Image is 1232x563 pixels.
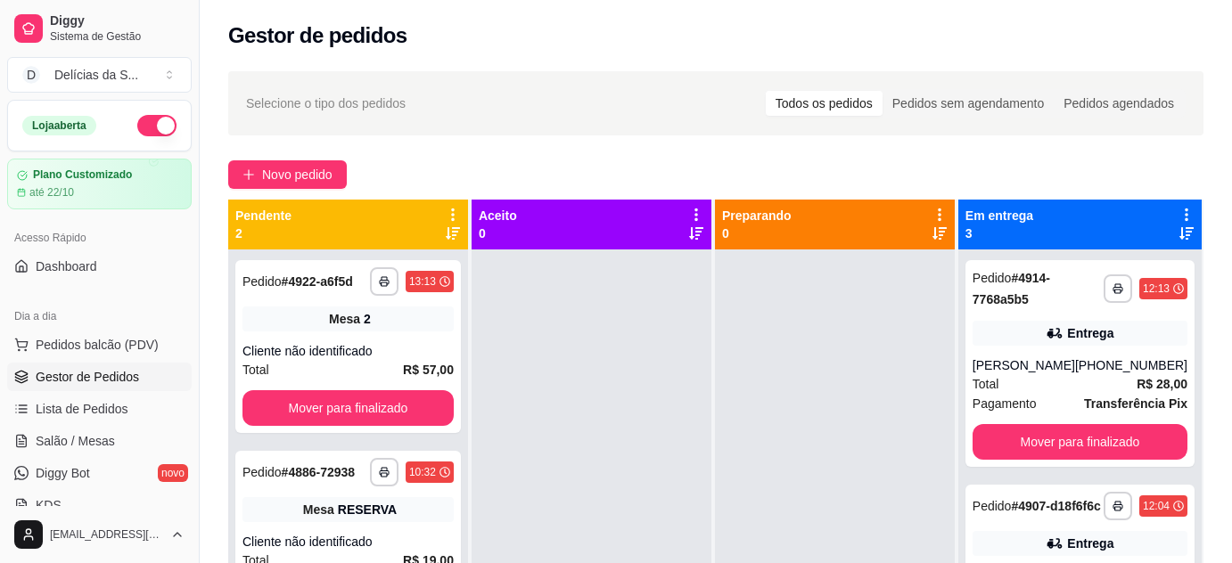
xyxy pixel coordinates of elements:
[973,374,999,394] span: Total
[50,13,185,29] span: Diggy
[54,66,138,84] div: Delícias da S ...
[479,224,517,242] p: 0
[7,57,192,93] button: Select a team
[36,400,128,418] span: Lista de Pedidos
[50,29,185,44] span: Sistema de Gestão
[329,310,360,328] span: Mesa
[36,368,139,386] span: Gestor de Pedidos
[965,207,1033,224] p: Em entrega
[973,271,1012,285] span: Pedido
[7,7,192,50] a: DiggySistema de Gestão
[1054,91,1184,116] div: Pedidos agendados
[766,91,883,116] div: Todos os pedidos
[22,66,40,84] span: D
[228,21,407,50] h2: Gestor de pedidos
[282,274,353,289] strong: # 4922-a6f5d
[228,160,347,189] button: Novo pedido
[7,330,192,359] button: Pedidos balcão (PDV)
[262,165,333,184] span: Novo pedido
[1143,281,1170,296] div: 12:13
[965,224,1033,242] p: 3
[973,499,1012,513] span: Pedido
[242,274,282,289] span: Pedido
[973,356,1075,374] div: [PERSON_NAME]
[242,360,269,379] span: Total
[303,501,334,518] span: Mesa
[1143,499,1170,513] div: 12:04
[883,91,1054,116] div: Pedidos sem agendamento
[242,390,454,426] button: Mover para finalizado
[1075,356,1187,374] div: [PHONE_NUMBER]
[33,168,132,182] article: Plano Customizado
[409,465,436,479] div: 10:32
[36,336,159,354] span: Pedidos balcão (PDV)
[242,168,255,181] span: plus
[242,533,454,551] div: Cliente não identificado
[7,302,192,330] div: Dia a dia
[242,342,454,360] div: Cliente não identificado
[36,432,115,450] span: Salão / Mesas
[246,94,406,113] span: Selecione o tipo dos pedidos
[242,465,282,479] span: Pedido
[403,363,454,377] strong: R$ 57,00
[1067,534,1113,552] div: Entrega
[7,363,192,391] a: Gestor de Pedidos
[36,464,90,482] span: Diggy Bot
[36,496,62,514] span: KDS
[36,257,97,275] span: Dashboard
[973,424,1187,460] button: Mover para finalizado
[7,491,192,519] a: KDS
[1011,499,1100,513] strong: # 4907-d18f6f6c
[722,207,792,224] p: Preparando
[7,159,192,209] a: Plano Customizadoaté 22/10
[1067,324,1113,342] div: Entrega
[29,185,74,200] article: até 22/10
[282,465,356,479] strong: # 4886-72938
[409,274,436,289] div: 13:13
[50,527,163,542] span: [EMAIL_ADDRESS][DOMAIN_NAME]
[137,115,177,136] button: Alterar Status
[722,224,792,242] p: 0
[7,224,192,252] div: Acesso Rápido
[338,501,397,518] div: RESERVA
[7,427,192,455] a: Salão / Mesas
[7,252,192,281] a: Dashboard
[7,513,192,556] button: [EMAIL_ADDRESS][DOMAIN_NAME]
[1084,396,1187,411] strong: Transferência Pix
[7,459,192,487] a: Diggy Botnovo
[973,394,1037,413] span: Pagamento
[364,310,371,328] div: 2
[22,116,96,135] div: Loja aberta
[479,207,517,224] p: Aceito
[235,207,292,224] p: Pendente
[1137,377,1187,391] strong: R$ 28,00
[973,271,1050,306] strong: # 4914-7768a5b5
[7,395,192,423] a: Lista de Pedidos
[235,224,292,242] p: 2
